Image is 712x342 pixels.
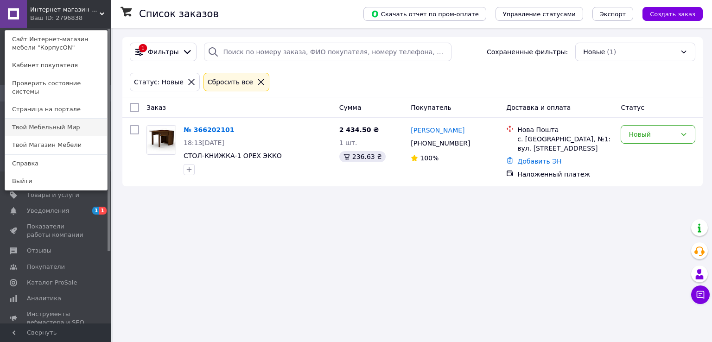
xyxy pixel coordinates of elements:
span: [PHONE_NUMBER] [411,139,470,147]
a: Выйти [5,172,107,190]
img: Фото товару [147,126,176,154]
span: Показатели работы компании [27,222,86,239]
span: (1) [607,48,616,56]
span: 1 [99,207,107,215]
div: 236.63 ₴ [339,151,386,162]
div: Наложенный платеж [517,170,613,179]
div: с. [GEOGRAPHIC_DATA], №1: вул. [STREET_ADDRESS] [517,134,613,153]
a: Страница на портале [5,101,107,118]
span: 2 434.50 ₴ [339,126,379,133]
a: Проверить состояние системы [5,75,107,101]
h1: Список заказов [139,8,219,19]
a: СТОЛ-КНИЖКА-1 ОРЕХ ЭККО [184,152,282,159]
a: Добавить ЭН [517,158,561,165]
button: Скачать отчет по пром-оплате [363,7,486,21]
a: Твой Мебельный Мир [5,119,107,136]
a: Кабинет покупателя [5,57,107,74]
span: Управление статусами [503,11,576,18]
span: Покупатели [27,263,65,271]
span: Сумма [339,104,362,111]
span: Статус [621,104,644,111]
span: Создать заказ [650,11,695,18]
button: Управление статусами [496,7,583,21]
div: Ваш ID: 2796838 [30,14,69,22]
div: Новый [629,129,676,139]
span: Покупатель [411,104,451,111]
button: Создать заказ [642,7,703,21]
span: Каталог ProSale [27,279,77,287]
span: Инструменты вебмастера и SEO [27,310,86,327]
span: 1 [92,207,100,215]
input: Поиск по номеру заказа, ФИО покупателя, номеру телефона, Email, номеру накладной [204,43,451,61]
span: 100% [420,154,439,162]
span: Новые [583,47,605,57]
span: Уведомления [27,207,69,215]
span: Интернет-магазин мебели "КорпусON" [30,6,100,14]
span: Доставка и оплата [506,104,571,111]
button: Экспорт [592,7,633,21]
span: Экспорт [600,11,626,18]
span: Товары и услуги [27,191,79,199]
span: Фильтры [148,47,178,57]
span: 18:13[DATE] [184,139,224,146]
span: Сохраненные фильтры: [487,47,568,57]
div: Статус: Новые [132,77,185,87]
a: [PERSON_NAME] [411,126,464,135]
span: Аналитика [27,294,61,303]
span: Отзывы [27,247,51,255]
a: Справка [5,155,107,172]
div: Нова Пошта [517,125,613,134]
a: Твой Магазин Мебели [5,136,107,154]
button: Чат с покупателем [691,285,710,304]
div: Сбросить все [206,77,255,87]
span: Заказ [146,104,166,111]
span: Скачать отчет по пром-оплате [371,10,479,18]
a: № 366202101 [184,126,234,133]
a: Фото товару [146,125,176,155]
a: Сайт Интернет-магазин мебели "КорпусON" [5,31,107,57]
span: 1 шт. [339,139,357,146]
a: Создать заказ [633,10,703,17]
